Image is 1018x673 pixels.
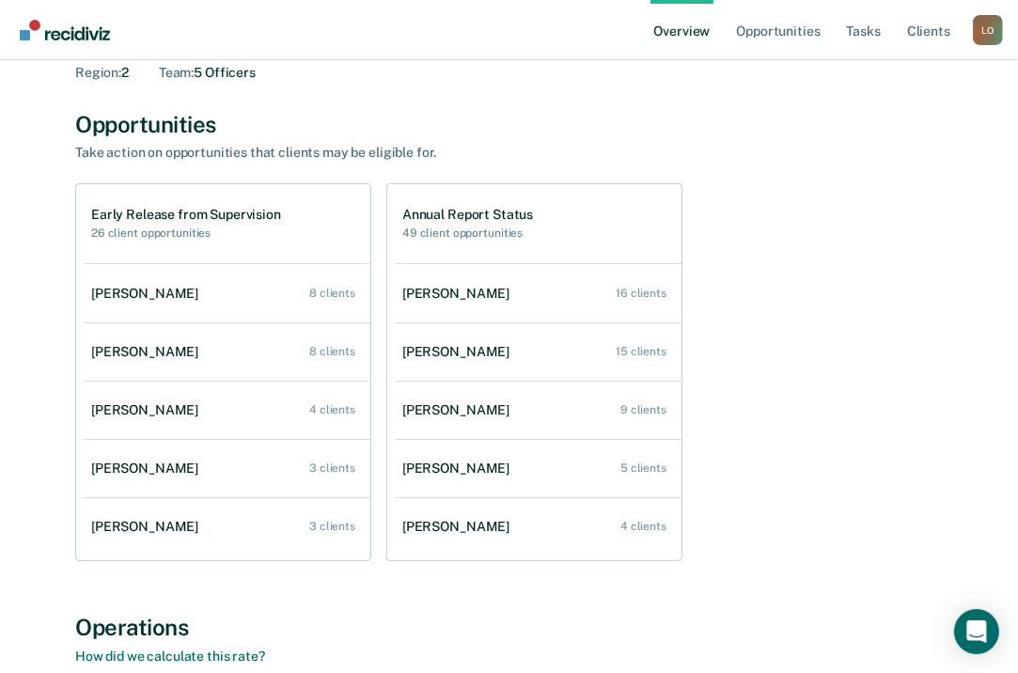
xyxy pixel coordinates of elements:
div: 3 clients [309,520,355,533]
div: 8 clients [309,287,355,300]
div: 3 clients [309,462,355,475]
a: [PERSON_NAME] 9 clients [395,383,681,437]
a: [PERSON_NAME] 4 clients [84,383,370,437]
div: [PERSON_NAME] [91,344,206,360]
div: [PERSON_NAME] [402,344,517,360]
div: 2 [75,65,129,81]
div: [PERSON_NAME] [91,519,206,535]
div: [PERSON_NAME] [402,519,517,535]
div: [PERSON_NAME] [91,461,206,477]
a: [PERSON_NAME] 5 clients [395,442,681,495]
a: [PERSON_NAME] 16 clients [395,267,681,321]
h1: Early Release from Supervision [91,207,281,223]
a: [PERSON_NAME] 3 clients [84,442,370,495]
div: Opportunities [75,111,943,138]
div: 5 clients [620,462,666,475]
h1: Annual Report Status [402,207,533,223]
a: How did we calculate this rate? [75,649,265,664]
a: [PERSON_NAME] 15 clients [395,325,681,379]
a: [PERSON_NAME] 8 clients [84,325,370,379]
div: [PERSON_NAME] [402,286,517,302]
div: 5 Officers [159,65,256,81]
div: [PERSON_NAME] [402,461,517,477]
button: Profile dropdown button [973,15,1003,45]
h2: 49 client opportunities [402,227,533,240]
div: Open Intercom Messenger [954,609,999,654]
div: [PERSON_NAME] [402,402,517,418]
div: Take action on opportunities that clients may be eligible for. [75,145,733,161]
div: 9 clients [620,403,666,416]
div: [PERSON_NAME] [91,402,206,418]
div: Operations [75,614,943,641]
div: [PERSON_NAME] [91,286,206,302]
span: Region : [75,65,121,80]
span: Team : [159,65,194,80]
div: 16 clients [616,287,666,300]
div: 4 clients [309,403,355,416]
a: [PERSON_NAME] 3 clients [84,500,370,554]
h2: 26 client opportunities [91,227,281,240]
img: Recidiviz [20,20,110,40]
div: 8 clients [309,345,355,358]
div: 4 clients [620,520,666,533]
a: [PERSON_NAME] 4 clients [395,500,681,554]
a: [PERSON_NAME] 8 clients [84,267,370,321]
div: 15 clients [616,345,666,358]
div: L O [973,15,1003,45]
